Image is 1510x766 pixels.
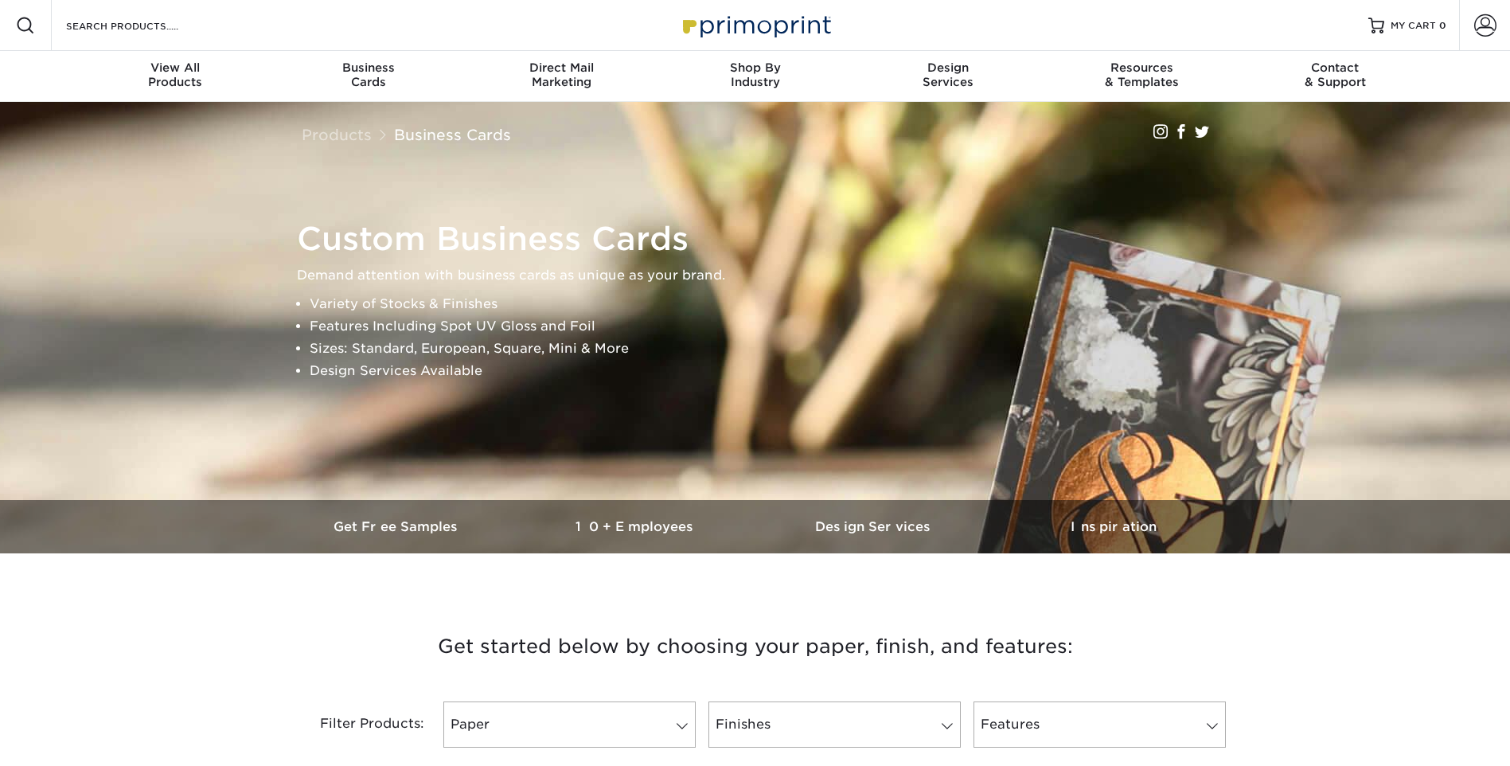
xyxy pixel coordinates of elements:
[974,702,1226,748] a: Features
[676,8,835,42] img: Primoprint
[517,519,755,534] h3: 10+ Employees
[517,500,755,553] a: 10+ Employees
[1239,61,1432,75] span: Contact
[278,500,517,553] a: Get Free Samples
[1045,51,1239,102] a: Resources& Templates
[755,500,994,553] a: Design Services
[302,126,372,143] a: Products
[394,126,511,143] a: Business Cards
[852,61,1045,89] div: Services
[1239,61,1432,89] div: & Support
[310,338,1228,360] li: Sizes: Standard, European, Square, Mini & More
[1045,61,1239,75] span: Resources
[271,51,465,102] a: BusinessCards
[465,61,658,89] div: Marketing
[465,61,658,75] span: Direct Mail
[1391,19,1436,33] span: MY CART
[271,61,465,75] span: Business
[297,264,1228,287] p: Demand attention with business cards as unique as your brand.
[465,51,658,102] a: Direct MailMarketing
[852,51,1045,102] a: DesignServices
[278,702,437,748] div: Filter Products:
[852,61,1045,75] span: Design
[297,220,1228,258] h1: Custom Business Cards
[64,16,220,35] input: SEARCH PRODUCTS.....
[271,61,465,89] div: Cards
[994,500,1233,553] a: Inspiration
[1239,51,1432,102] a: Contact& Support
[755,519,994,534] h3: Design Services
[1439,20,1446,31] span: 0
[708,702,961,748] a: Finishes
[310,360,1228,382] li: Design Services Available
[310,315,1228,338] li: Features Including Spot UV Gloss and Foil
[994,519,1233,534] h3: Inspiration
[79,51,272,102] a: View AllProducts
[310,293,1228,315] li: Variety of Stocks & Finishes
[79,61,272,89] div: Products
[290,611,1221,682] h3: Get started below by choosing your paper, finish, and features:
[658,61,852,89] div: Industry
[443,702,696,748] a: Paper
[658,51,852,102] a: Shop ByIndustry
[1045,61,1239,89] div: & Templates
[658,61,852,75] span: Shop By
[278,519,517,534] h3: Get Free Samples
[79,61,272,75] span: View All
